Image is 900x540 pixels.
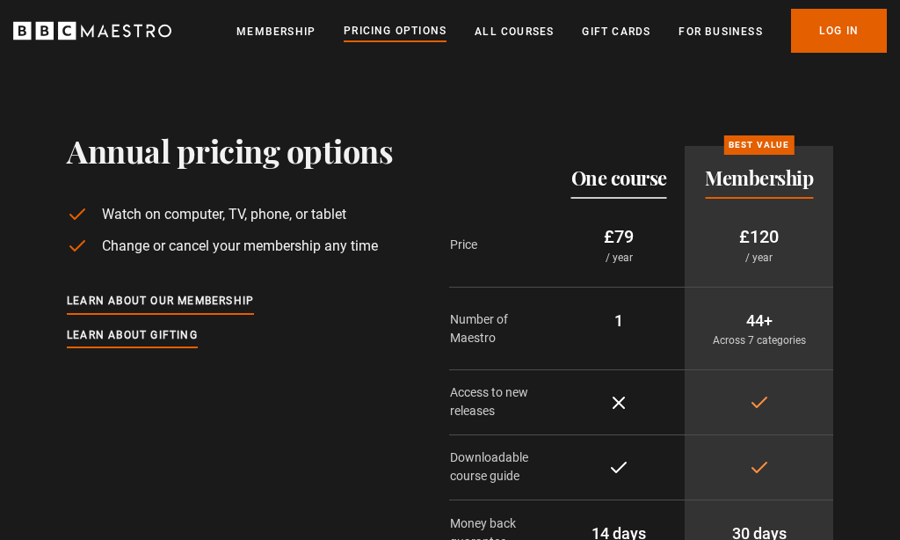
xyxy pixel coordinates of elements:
[699,223,819,250] p: £120
[236,9,887,53] nav: Primary
[67,236,393,257] li: Change or cancel your membership any time
[67,132,393,169] h1: Annual pricing options
[13,18,171,44] svg: BBC Maestro
[567,250,671,266] p: / year
[67,204,393,225] li: Watch on computer, TV, phone, or tablet
[567,223,671,250] p: £79
[450,449,552,485] p: Downloadable course guide
[450,383,552,420] p: Access to new releases
[450,310,552,347] p: Number of Maestro
[582,23,650,40] a: Gift Cards
[571,167,667,188] h2: One course
[67,292,254,311] a: Learn about our membership
[699,332,819,348] p: Across 7 categories
[705,167,813,188] h2: Membership
[679,23,762,40] a: For business
[475,23,554,40] a: All Courses
[723,135,794,155] p: Best value
[450,236,552,254] p: Price
[699,309,819,332] p: 44+
[67,326,198,346] a: Learn about gifting
[699,250,819,266] p: / year
[236,23,316,40] a: Membership
[567,309,671,332] p: 1
[344,22,446,41] a: Pricing Options
[791,9,887,53] a: Log In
